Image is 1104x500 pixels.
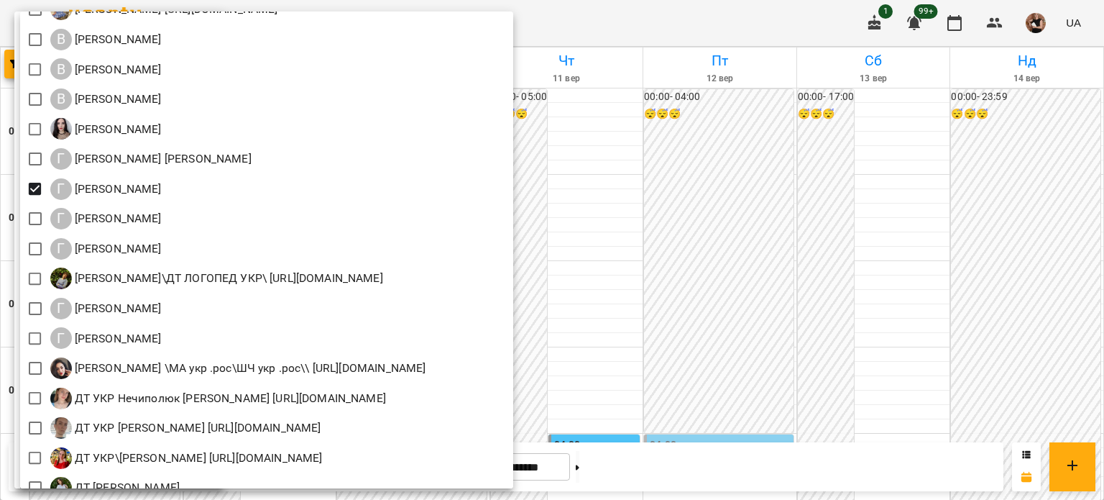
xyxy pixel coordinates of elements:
div: Г [50,238,72,260]
p: [PERSON_NAME] [72,121,162,138]
a: Д ДТ УКР [PERSON_NAME] [URL][DOMAIN_NAME] [50,417,321,439]
div: Гудима Антон [50,327,162,349]
a: В [PERSON_NAME] [50,29,162,50]
div: Венюкова Єлизавета [50,29,162,50]
div: Гончаренко Світлана Володимирівна\ДТ ЛОГОПЕД УКР\ https://us06web.zoom.us/j/81989846243 [50,268,383,289]
div: ДТ УКР Колоша Катерина https://us06web.zoom.us/j/84976667317 [50,417,321,439]
p: ДТ УКР [PERSON_NAME] [URL][DOMAIN_NAME] [72,419,321,437]
a: Г [PERSON_NAME] [PERSON_NAME] [50,148,252,170]
p: [PERSON_NAME]\ДТ ЛОГОПЕД УКР\ [URL][DOMAIN_NAME] [72,270,383,287]
div: Гаврилевська Оксана [50,148,252,170]
img: Г [50,268,72,289]
div: Г [50,327,72,349]
p: [PERSON_NAME] [72,181,162,198]
p: [PERSON_NAME] [72,300,162,317]
div: Вікторія Котисько [50,88,162,110]
p: [PERSON_NAME] [72,330,162,347]
img: Д [50,417,72,439]
div: ДТ Чавага Вікторія [50,477,180,499]
a: Г [PERSON_NAME] [50,298,162,319]
img: Г [50,358,72,379]
div: ДТ УКР Нечиполюк Мирослава https://us06web.zoom.us/j/87978670003 [50,388,386,409]
p: [PERSON_NAME] [PERSON_NAME] [72,150,252,168]
p: [PERSON_NAME] \МА укр .рос\ШЧ укр .рос\\ [URL][DOMAIN_NAME] [72,360,426,377]
a: Г [PERSON_NAME] [50,208,162,229]
div: Гусак Олена Армаїсівна \МА укр .рос\ШЧ укр .рос\\ https://us06web.zoom.us/j/83079612343 [50,358,426,379]
p: [PERSON_NAME] [72,31,162,48]
div: Г [50,298,72,319]
a: Д ДТ [PERSON_NAME] [50,477,180,499]
div: Г [50,178,72,200]
div: Горькова Катерина [50,298,162,319]
div: Гончаренко Наталія [50,238,162,260]
div: В [50,58,72,80]
p: [PERSON_NAME] [72,210,162,227]
a: Г [PERSON_NAME] [50,238,162,260]
a: Г [PERSON_NAME] [50,118,162,140]
a: В [PERSON_NAME] [50,58,162,80]
div: В [50,29,72,50]
img: Д [50,477,72,499]
a: Д ДТ УКР Нечиполюк [PERSON_NAME] [URL][DOMAIN_NAME] [50,388,386,409]
a: Д ДТ УКР\[PERSON_NAME] [URL][DOMAIN_NAME] [50,447,323,469]
img: Г [50,118,72,140]
p: ДТ УКР\[PERSON_NAME] [URL][DOMAIN_NAME] [72,450,323,467]
div: Г [50,208,72,229]
div: Г [50,148,72,170]
a: Г [PERSON_NAME] \МА укр .рос\ШЧ укр .рос\\ [URL][DOMAIN_NAME] [50,358,426,379]
div: В [50,88,72,110]
p: ДТ [PERSON_NAME] [72,479,180,496]
p: [PERSON_NAME] [72,91,162,108]
a: Г [PERSON_NAME]\ДТ ЛОГОПЕД УКР\ [URL][DOMAIN_NAME] [50,268,383,289]
img: Д [50,447,72,469]
p: [PERSON_NAME] [72,61,162,78]
a: В [PERSON_NAME] [50,88,162,110]
div: Галушка Оксана [50,178,162,200]
img: Д [50,388,72,409]
div: Гвоздик Надія [50,208,162,229]
p: ДТ УКР Нечиполюк [PERSON_NAME] [URL][DOMAIN_NAME] [72,390,386,407]
p: [PERSON_NAME] [72,240,162,258]
div: Вовк Галина [50,58,162,80]
a: Г [PERSON_NAME] [50,178,162,200]
a: Г [PERSON_NAME] [50,327,162,349]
